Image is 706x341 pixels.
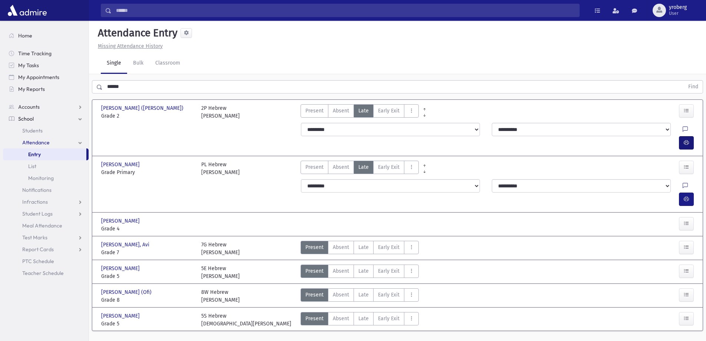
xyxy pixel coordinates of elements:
span: Absent [333,315,349,322]
a: Report Cards [3,243,89,255]
a: School [3,113,89,125]
span: School [18,115,34,122]
div: AttTypes [301,288,419,304]
div: AttTypes [301,312,419,328]
span: Entry [28,151,41,158]
span: [PERSON_NAME] [101,265,141,272]
span: Early Exit [378,107,400,115]
div: 8W Hebrew [PERSON_NAME] [201,288,240,304]
span: My Reports [18,86,45,92]
span: Late [358,163,369,171]
span: Present [305,315,324,322]
a: Time Tracking [3,47,89,59]
span: Monitoring [28,175,54,181]
div: PL Hebrew [PERSON_NAME] [201,161,240,176]
span: Grade 4 [101,225,194,233]
span: Infractions [22,199,48,205]
div: 5E Hebrew [PERSON_NAME] [201,265,240,280]
span: [PERSON_NAME] [101,161,141,168]
a: PTC Schedule [3,255,89,267]
div: AttTypes [301,241,419,256]
div: AttTypes [301,104,419,120]
a: Test Marks [3,232,89,243]
a: List [3,160,89,172]
span: Grade 8 [101,296,194,304]
input: Search [112,4,579,17]
span: Home [18,32,32,39]
span: Meal Attendance [22,222,62,229]
span: Student Logs [22,210,53,217]
button: Find [684,81,703,93]
span: [PERSON_NAME] ([PERSON_NAME]) [101,104,185,112]
span: Grade 7 [101,249,194,256]
span: Time Tracking [18,50,52,57]
span: Present [305,267,324,275]
span: Grade Primary [101,168,194,176]
a: Monitoring [3,172,89,184]
a: Attendance [3,137,89,148]
a: Students [3,125,89,137]
span: Absent [333,243,349,251]
span: Grade 5 [101,320,194,328]
div: 5S Hebrew [DEMOGRAPHIC_DATA][PERSON_NAME] [201,312,291,328]
u: Missing Attendance History [98,43,163,49]
span: List [28,163,36,170]
span: Absent [333,107,349,115]
a: My Appointments [3,71,89,83]
span: My Tasks [18,62,39,69]
span: Test Marks [22,234,47,241]
span: My Appointments [18,74,59,81]
span: [PERSON_NAME] [101,217,141,225]
span: Report Cards [22,246,54,253]
a: Bulk [127,53,149,74]
a: My Tasks [3,59,89,71]
a: Classroom [149,53,186,74]
span: Early Exit [378,243,400,251]
span: [PERSON_NAME] (Ofi) [101,288,153,296]
span: Late [358,107,369,115]
a: Missing Attendance History [95,43,163,49]
div: 7G Hebrew [PERSON_NAME] [201,241,240,256]
span: Late [358,243,369,251]
a: Student Logs [3,208,89,220]
span: Late [358,315,369,322]
div: AttTypes [301,265,419,280]
div: 2P Hebrew [PERSON_NAME] [201,104,240,120]
span: Accounts [18,104,40,110]
span: Early Exit [378,267,400,275]
span: User [669,10,687,16]
span: Absent [333,291,349,299]
span: Absent [333,163,349,171]
a: Single [101,53,127,74]
span: Teacher Schedule [22,270,64,276]
a: Entry [3,148,86,160]
a: My Reports [3,83,89,95]
span: Present [305,163,324,171]
span: Early Exit [378,291,400,299]
span: Present [305,243,324,251]
span: yroberg [669,4,687,10]
span: Present [305,291,324,299]
h5: Attendance Entry [95,27,178,39]
a: Notifications [3,184,89,196]
a: Home [3,30,89,42]
div: AttTypes [301,161,419,176]
span: [PERSON_NAME] [101,312,141,320]
span: Early Exit [378,163,400,171]
span: Students [22,127,43,134]
a: Meal Attendance [3,220,89,232]
span: Absent [333,267,349,275]
img: AdmirePro [6,3,49,18]
span: Late [358,291,369,299]
a: Accounts [3,101,89,113]
span: Grade 5 [101,272,194,280]
span: Grade 2 [101,112,194,120]
span: Notifications [22,187,52,193]
span: [PERSON_NAME], Avi [101,241,151,249]
span: PTC Schedule [22,258,54,265]
span: Attendance [22,139,50,146]
a: Teacher Schedule [3,267,89,279]
span: Late [358,267,369,275]
span: Present [305,107,324,115]
span: Early Exit [378,315,400,322]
